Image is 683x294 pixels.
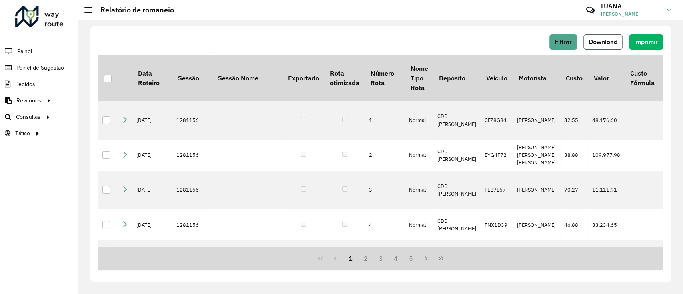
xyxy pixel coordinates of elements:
[582,2,599,19] a: Contato Rápido
[16,64,64,72] span: Painel de Sugestão
[15,129,30,138] span: Tático
[560,171,588,210] td: 70,27
[92,6,174,14] h2: Relatório de romaneio
[433,101,481,140] td: CDD [PERSON_NAME]
[513,55,560,101] th: Motorista
[555,38,572,45] span: Filtrar
[405,140,433,171] td: Normal
[589,38,617,45] span: Download
[405,55,433,101] th: Nome Tipo Rota
[15,80,35,88] span: Pedidos
[172,209,212,240] td: 1281156
[433,140,481,171] td: CDD [PERSON_NAME]
[388,251,403,266] button: 4
[365,55,405,101] th: Número Rota
[588,101,625,140] td: 48.176,60
[365,209,405,240] td: 4
[365,101,405,140] td: 1
[365,171,405,210] td: 3
[172,55,212,101] th: Sessão
[481,140,513,171] td: EYG4F72
[481,101,513,140] td: CFZ8G84
[433,209,481,240] td: CDD [PERSON_NAME]
[583,34,623,50] button: Download
[212,55,282,101] th: Sessão Nome
[358,251,373,266] button: 2
[588,140,625,171] td: 109.977,98
[588,209,625,240] td: 33.234,65
[588,171,625,210] td: 11.111,91
[629,34,663,50] button: Imprimir
[132,209,172,240] td: [DATE]
[601,2,661,10] h3: LUANA
[172,101,212,140] td: 1281156
[132,171,172,210] td: [DATE]
[17,47,32,56] span: Painel
[405,209,433,240] td: Normal
[365,140,405,171] td: 2
[625,55,660,101] th: Custo Fórmula
[588,55,625,101] th: Valor
[481,209,513,240] td: FNX1D39
[513,171,560,210] td: [PERSON_NAME]
[481,55,513,101] th: Veículo
[405,101,433,140] td: Normal
[172,140,212,171] td: 1281156
[405,171,433,210] td: Normal
[560,140,588,171] td: 38,88
[343,251,358,266] button: 1
[549,34,577,50] button: Filtrar
[634,38,658,45] span: Imprimir
[513,140,560,171] td: [PERSON_NAME] [PERSON_NAME] [PERSON_NAME]
[16,113,40,121] span: Consultas
[433,55,481,101] th: Depósito
[433,251,449,266] button: Last Page
[132,101,172,140] td: [DATE]
[513,209,560,240] td: [PERSON_NAME]
[601,10,661,18] span: [PERSON_NAME]
[132,140,172,171] td: [DATE]
[481,171,513,210] td: FEB7E67
[433,171,481,210] td: CDD [PERSON_NAME]
[132,55,172,101] th: Data Roteiro
[560,209,588,240] td: 46,88
[16,96,41,105] span: Relatórios
[560,55,588,101] th: Custo
[403,251,419,266] button: 5
[513,101,560,140] td: [PERSON_NAME]
[373,251,389,266] button: 3
[324,55,365,101] th: Rota otimizada
[419,251,434,266] button: Next Page
[172,171,212,210] td: 1281156
[560,101,588,140] td: 32,55
[282,55,324,101] th: Exportado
